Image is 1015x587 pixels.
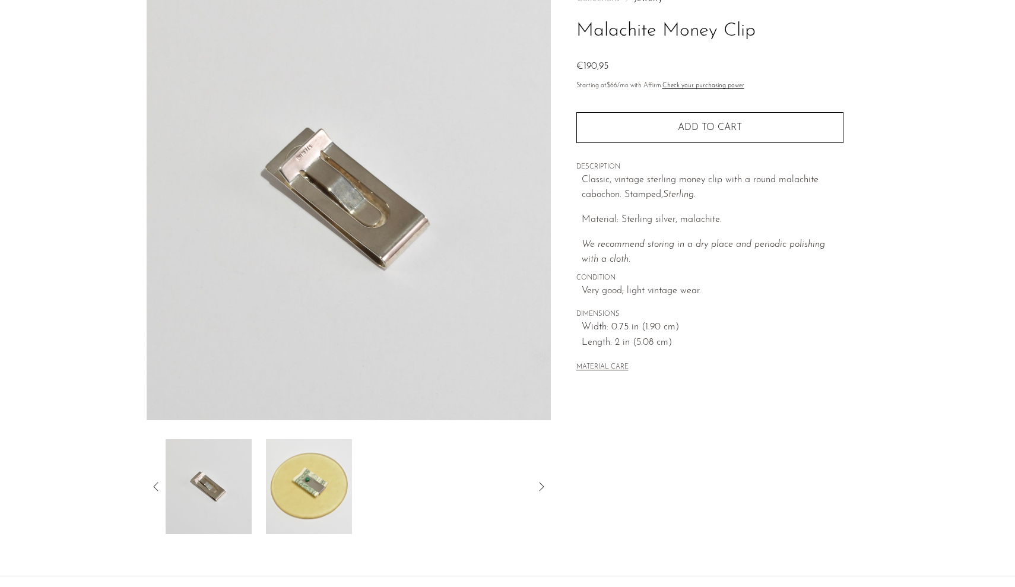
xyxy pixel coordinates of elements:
[582,173,843,203] p: Classic, vintage sterling money clip with a round malachite cabochon. Stamped,
[582,240,825,265] i: We recommend storing in a dry place and periodic polishing with a cloth.
[582,212,843,228] p: Material: Sterling silver, malachite.
[576,273,843,284] span: CONDITION
[166,439,252,534] img: Malachite Money Clip
[576,112,843,143] button: Add to cart
[582,335,843,351] span: Length: 2 in (5.08 cm)
[576,62,608,71] span: €190,95
[576,162,843,173] span: DESCRIPTION
[576,309,843,320] span: DIMENSIONS
[582,284,843,299] span: Very good; light vintage wear.
[576,81,843,91] p: Starting at /mo with Affirm.
[678,123,742,132] span: Add to cart
[266,439,352,534] img: Malachite Money Clip
[576,16,843,46] h1: Malachite Money Clip
[576,363,629,372] button: MATERIAL CARE
[662,83,744,89] a: Check your purchasing power - Learn more about Affirm Financing (opens in modal)
[663,190,696,199] em: Sterling.
[607,83,617,89] span: $66
[582,320,843,335] span: Width: 0.75 in (1.90 cm)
